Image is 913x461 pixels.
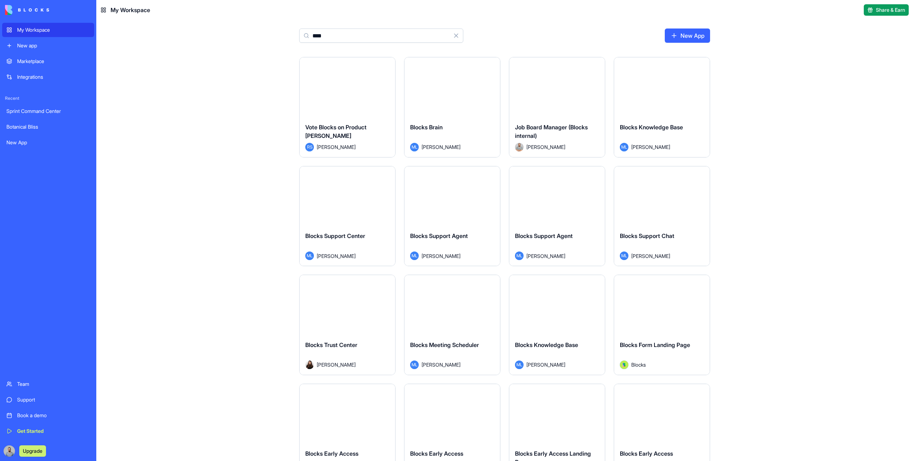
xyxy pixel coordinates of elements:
[19,447,46,454] a: Upgrade
[876,6,905,14] span: Share & Earn
[17,428,90,435] div: Get Started
[2,54,94,68] a: Marketplace
[305,232,365,239] span: Blocks Support Center
[614,57,710,157] a: Blocks Knowledge BaseML[PERSON_NAME]
[2,95,94,101] span: Recent
[526,143,565,151] span: [PERSON_NAME]
[2,408,94,423] a: Book a demo
[2,393,94,407] a: Support
[509,57,605,157] a: Job Board Manager (Blocks internal)Avatar[PERSON_NAME]
[17,380,90,388] div: Team
[515,252,524,260] span: ML
[631,361,646,368] span: Blocks
[410,361,419,369] span: ML
[299,57,396,157] a: Vote Blocks on Product [PERSON_NAME]RS[PERSON_NAME]
[19,445,46,457] button: Upgrade
[665,29,710,43] a: New App
[317,143,356,151] span: [PERSON_NAME]
[526,361,565,368] span: [PERSON_NAME]
[6,123,90,130] div: Botanical Bliss
[2,38,94,53] a: New app
[305,341,357,348] span: Blocks Trust Center
[620,143,628,151] span: ML
[5,5,49,15] img: logo
[305,252,314,260] span: ML
[526,252,565,260] span: [PERSON_NAME]
[449,29,463,43] button: Clear
[410,450,463,457] span: Blocks Early Access
[2,23,94,37] a: My Workspace
[410,124,443,131] span: Blocks Brain
[2,70,94,84] a: Integrations
[305,361,314,369] img: Avatar
[614,275,710,375] a: Blocks Form Landing PageAvatarBlocks
[17,396,90,403] div: Support
[410,252,419,260] span: ML
[111,6,150,14] span: My Workspace
[305,450,358,457] span: Blocks Early Access
[515,143,524,151] img: Avatar
[620,252,628,260] span: ML
[404,57,500,157] a: Blocks BrainML[PERSON_NAME]
[17,73,90,81] div: Integrations
[6,108,90,115] div: Sprint Command Center
[317,252,356,260] span: [PERSON_NAME]
[515,124,588,139] span: Job Board Manager (Blocks internal)
[515,232,573,239] span: Blocks Support Agent
[17,42,90,49] div: New app
[422,143,460,151] span: [PERSON_NAME]
[864,4,909,16] button: Share & Earn
[317,361,356,368] span: [PERSON_NAME]
[17,26,90,33] div: My Workspace
[17,412,90,419] div: Book a demo
[620,361,628,369] img: Avatar
[410,143,419,151] span: ML
[620,124,683,131] span: Blocks Knowledge Base
[410,232,468,239] span: Blocks Support Agent
[620,450,673,457] span: Blocks Early Access
[614,166,710,266] a: Blocks Support ChatML[PERSON_NAME]
[2,424,94,438] a: Get Started
[305,124,367,139] span: Vote Blocks on Product [PERSON_NAME]
[299,166,396,266] a: Blocks Support CenterML[PERSON_NAME]
[404,275,500,375] a: Blocks Meeting SchedulerML[PERSON_NAME]
[299,275,396,375] a: Blocks Trust CenterAvatar[PERSON_NAME]
[404,166,500,266] a: Blocks Support AgentML[PERSON_NAME]
[422,361,460,368] span: [PERSON_NAME]
[515,361,524,369] span: ML
[17,58,90,65] div: Marketplace
[305,143,314,151] span: RS
[6,139,90,146] div: New App
[2,135,94,150] a: New App
[422,252,460,260] span: [PERSON_NAME]
[620,341,690,348] span: Blocks Form Landing Page
[509,275,605,375] a: Blocks Knowledge BaseML[PERSON_NAME]
[631,143,670,151] span: [PERSON_NAME]
[631,252,670,260] span: [PERSON_NAME]
[509,166,605,266] a: Blocks Support AgentML[PERSON_NAME]
[515,341,578,348] span: Blocks Knowledge Base
[2,377,94,391] a: Team
[410,341,479,348] span: Blocks Meeting Scheduler
[2,120,94,134] a: Botanical Bliss
[620,232,674,239] span: Blocks Support Chat
[2,104,94,118] a: Sprint Command Center
[4,445,15,457] img: image_123650291_bsq8ao.jpg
